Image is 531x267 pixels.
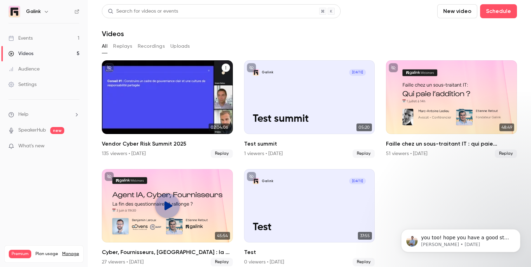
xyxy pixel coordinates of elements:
[358,232,372,240] span: 37:55
[8,81,37,88] div: Settings
[18,127,46,134] a: SpeakerHub
[386,140,517,148] h2: Faille chez un sous-traitant IT : qui paie l’addition ?
[353,258,375,266] span: Replay
[244,169,375,267] li: Test
[244,60,375,158] li: Test summit
[253,69,260,76] img: Test summit
[353,149,375,158] span: Replay
[9,6,20,17] img: Galink
[209,124,230,131] span: 02:04:06
[105,172,114,181] button: unpublished
[349,69,366,76] span: [DATE]
[253,222,366,234] p: Test
[113,41,132,52] button: Replays
[108,8,178,15] div: Search for videos or events
[386,60,517,158] a: 48:49Faille chez un sous-traitant IT : qui paie l’addition ?51 viewers • [DATE]Replay
[9,250,31,258] span: Premium
[8,50,33,57] div: Videos
[211,149,233,158] span: Replay
[253,178,260,185] img: Test
[247,172,256,181] button: unpublished
[480,4,517,18] button: Schedule
[215,232,230,240] span: 45:54
[18,111,28,118] span: Help
[26,8,41,15] h6: Galink
[244,259,284,266] div: 0 viewers • [DATE]
[102,60,517,266] ul: Videos
[170,41,190,52] button: Uploads
[8,35,33,42] div: Events
[102,29,124,38] h1: Videos
[262,179,273,183] p: Galink
[247,63,256,72] button: unpublished
[35,251,58,257] span: Plan usage
[244,140,375,148] h2: Test summit
[62,251,79,257] a: Manage
[244,169,375,267] a: TestGalink[DATE]Test37:55Test0 viewers • [DATE]Replay
[18,142,45,150] span: What's new
[138,41,165,52] button: Recordings
[391,214,531,263] iframe: Intercom notifications message
[102,4,517,263] section: Videos
[102,41,107,52] button: All
[8,66,40,73] div: Audience
[50,127,64,134] span: new
[499,124,514,131] span: 48:49
[211,258,233,266] span: Replay
[262,70,273,75] p: Galink
[349,178,366,185] span: [DATE]
[244,60,375,158] a: Test summitGalink[DATE]Test summit05:20Test summit1 viewers • [DATE]Replay
[102,140,233,148] h2: Vendor Cyber Risk Summit 2025
[102,259,144,266] div: 27 viewers • [DATE]
[244,150,283,157] div: 1 viewers • [DATE]
[102,169,233,267] li: Cyber, Fournisseurs, IA : la fin des questionnaires à rallonge ?
[495,149,517,158] span: Replay
[8,111,79,118] li: help-dropdown-opener
[437,4,477,18] button: New video
[102,60,233,158] li: Vendor Cyber Risk Summit 2025
[102,248,233,256] h2: Cyber, Fournisseurs, [GEOGRAPHIC_DATA] : la fin des questionnaires à rallonge ?
[244,248,375,256] h2: Test
[356,124,372,131] span: 05:20
[102,60,233,158] a: 02:04:06Vendor Cyber Risk Summit 2025135 viewers • [DATE]Replay
[386,150,427,157] div: 51 viewers • [DATE]
[105,63,114,72] button: unpublished
[386,60,517,158] li: Faille chez un sous-traitant IT : qui paie l’addition ?
[389,63,398,72] button: unpublished
[253,113,366,125] p: Test summit
[102,150,146,157] div: 135 viewers • [DATE]
[102,169,233,267] a: 45:54Cyber, Fournisseurs, [GEOGRAPHIC_DATA] : la fin des questionnaires à rallonge ?27 viewers • ...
